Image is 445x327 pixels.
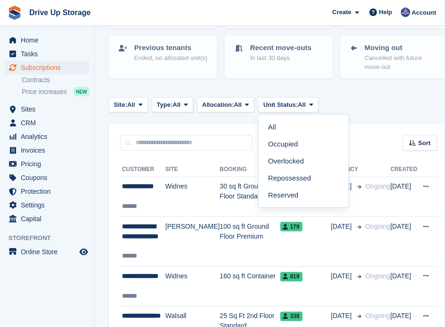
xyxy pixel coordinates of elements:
th: Site [166,162,220,177]
a: Repossessed [262,170,345,187]
span: Subscriptions [21,61,78,74]
a: Recent move-outs In last 30 days [226,37,332,68]
a: menu [5,212,89,225]
th: Customer [120,162,166,177]
span: Account [412,8,436,17]
td: [PERSON_NAME] [166,217,220,267]
button: Site: All [109,97,148,113]
span: Analytics [21,130,78,143]
span: Site: [114,100,127,110]
p: Cancelled with future move-out [365,53,440,72]
span: All [173,100,181,110]
th: Created [391,162,418,177]
span: Create [332,8,351,17]
td: [DATE] [391,267,418,307]
p: Previous tenants [134,43,208,53]
button: Allocation: All [197,97,255,113]
th: Booking [220,162,280,177]
span: Type: [157,100,173,110]
span: CRM [21,116,78,129]
div: NEW [74,87,89,96]
span: Settings [21,198,78,212]
a: menu [5,171,89,184]
a: menu [5,185,89,198]
a: Drive Up Storage [26,5,95,20]
a: menu [5,103,89,116]
a: menu [5,198,89,212]
td: 100 sq ft Ground Floor Premium [220,217,280,267]
a: Preview store [78,246,89,258]
span: [DATE] [331,222,354,232]
span: Home [21,34,78,47]
span: Protection [21,185,78,198]
span: Allocation: [202,100,234,110]
a: Previous tenants Ended, no allocated unit(s) [110,37,216,68]
a: menu [5,116,89,129]
span: Capital [21,212,78,225]
a: menu [5,61,89,74]
span: 338 [280,312,303,321]
span: Ongoing [366,312,391,320]
span: All [234,100,242,110]
span: Ongoing [366,273,391,280]
td: [DATE] [391,217,418,267]
td: 160 sq ft Container [220,267,280,307]
span: Tasks [21,47,78,60]
span: [DATE] [331,311,354,321]
span: 819 [280,272,303,282]
a: Occupied [262,136,345,153]
p: Moving out [365,43,440,53]
span: Storefront [9,233,94,243]
span: Help [379,8,393,17]
a: Price increases NEW [22,86,89,97]
p: In last 30 days [250,53,312,63]
td: Widnes [166,267,220,307]
span: Invoices [21,144,78,157]
span: Coupons [21,171,78,184]
button: Unit Status: All [258,97,318,113]
td: [DATE] [391,177,418,217]
a: menu [5,130,89,143]
a: menu [5,144,89,157]
span: Price increases [22,87,67,96]
a: Reserved [262,187,345,204]
img: stora-icon-8386f47178a22dfd0bd8f6a31ec36ba5ce8667c1dd55bd0f319d3a0aa187defe.svg [8,6,22,20]
span: Sites [21,103,78,116]
a: All [262,119,345,136]
a: Overlocked [262,153,345,170]
span: Online Store [21,245,78,258]
button: Type: All [152,97,193,113]
a: menu [5,47,89,60]
span: Ongoing [366,182,391,190]
span: Pricing [21,157,78,171]
span: [DATE] [331,272,354,282]
span: All [127,100,135,110]
p: Recent move-outs [250,43,312,53]
td: Widnes [166,177,220,217]
p: Ended, no allocated unit(s) [134,53,208,63]
a: Contracts [22,76,89,85]
a: menu [5,245,89,258]
img: Andy [401,8,410,17]
span: All [298,100,306,110]
a: menu [5,34,89,47]
span: Unit Status: [263,100,298,110]
span: Ongoing [366,223,391,230]
span: Sort [419,138,431,148]
span: 179 [280,222,303,232]
td: 30 sq ft Ground Floor Standard [220,177,280,217]
a: menu [5,157,89,171]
